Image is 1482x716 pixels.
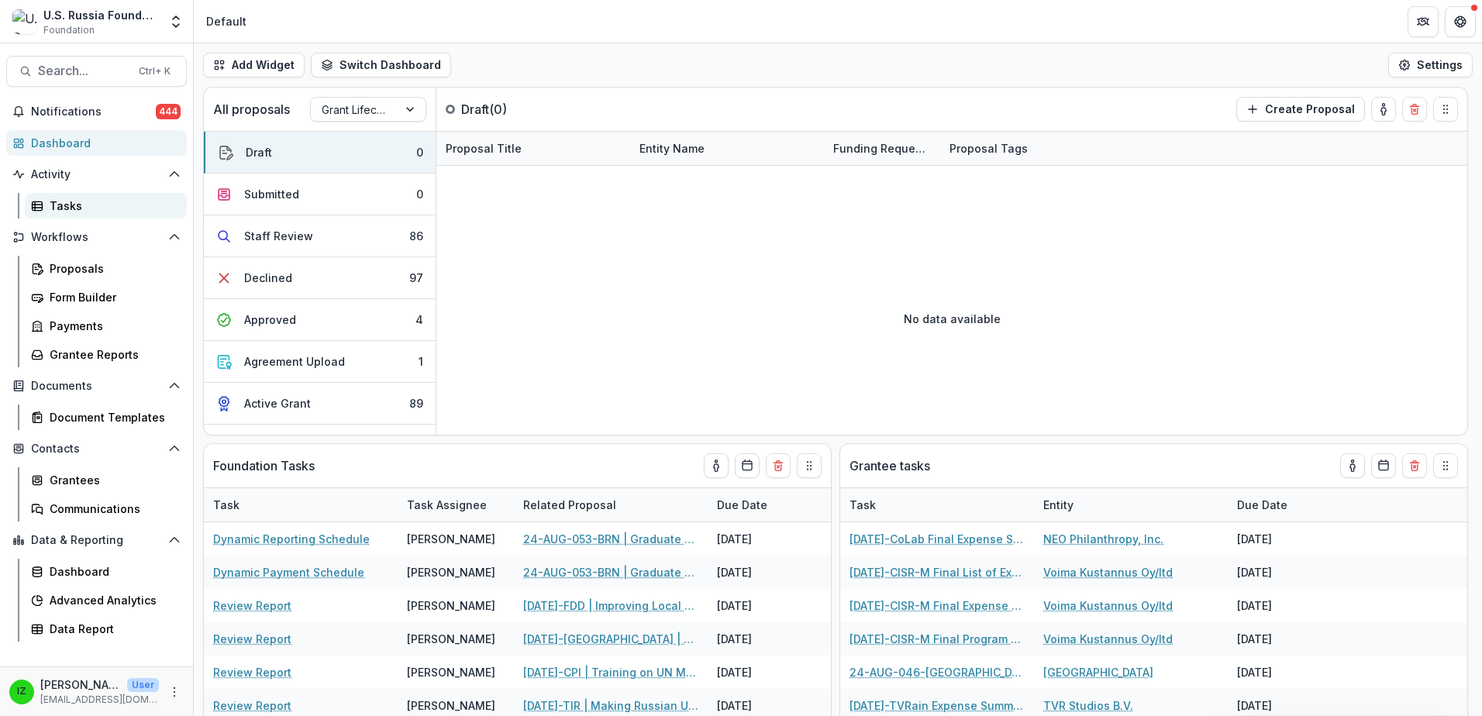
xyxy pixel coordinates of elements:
div: Related Proposal [514,497,626,513]
div: Default [206,13,246,29]
button: Agreement Upload1 [204,341,436,383]
div: Task [204,497,249,513]
div: Task Assignee [398,488,514,522]
button: More [165,683,184,701]
div: Staff Review [244,228,313,244]
div: Communications [50,501,174,517]
a: [DATE]-[GEOGRAPHIC_DATA] | Fostering the Next Generation of Russia-focused Professionals [523,631,698,647]
span: Foundation [43,23,95,37]
span: Data & Reporting [31,534,162,547]
a: Payments [25,313,187,339]
a: Grantees [25,467,187,493]
span: Documents [31,380,162,393]
div: Proposal Title [436,132,630,165]
a: Document Templates [25,404,187,430]
div: [PERSON_NAME] [407,564,495,580]
button: Drag [797,453,822,478]
a: [DATE]-CISR-M Final Expense Summary [850,597,1025,614]
button: Submitted0 [204,174,436,215]
p: No data available [904,311,1001,327]
button: Open Contacts [6,436,187,461]
div: [DATE] [1228,622,1344,656]
a: [GEOGRAPHIC_DATA] [1043,664,1153,680]
div: Proposal Tags [940,140,1037,157]
a: Review Report [213,664,291,680]
div: 1 [419,353,423,370]
a: 24-AUG-046-[GEOGRAPHIC_DATA] List of Expenses #2 [850,664,1025,680]
a: Form Builder [25,284,187,310]
a: Review Report [213,697,291,714]
nav: breadcrumb [200,10,253,33]
a: NEO Philanthropy, Inc. [1043,531,1163,547]
button: Open Documents [6,373,187,398]
button: Delete card [1402,97,1427,122]
p: All proposals [213,100,290,119]
div: Due Date [1228,497,1297,513]
div: Advanced Analytics [50,592,174,608]
div: Tasks [50,198,174,214]
div: Due Date [708,488,824,522]
div: Ctrl + K [136,63,174,80]
button: Approved4 [204,299,436,341]
div: [PERSON_NAME] [407,531,495,547]
a: [DATE]-CoLab Final Expense Summary [850,531,1025,547]
div: Entity [1034,488,1228,522]
div: Submitted [244,186,299,202]
div: 89 [409,395,423,411]
button: Open entity switcher [165,6,187,37]
div: Dashboard [50,563,174,580]
button: Delete card [1402,453,1427,478]
div: [DATE] [1228,556,1344,589]
div: Form Builder [50,289,174,305]
div: [DATE] [708,522,824,556]
a: [DATE]-TVRain Expense Summary #2 [850,697,1025,714]
p: [EMAIL_ADDRESS][DOMAIN_NAME] [40,693,159,707]
div: Entity Name [630,132,824,165]
div: Document Templates [50,409,174,425]
div: Data Report [50,621,174,637]
button: Calendar [1371,453,1396,478]
div: Task [840,488,1034,522]
a: Data Report [25,616,187,642]
div: Active Grant [244,395,311,411]
div: Grantees [50,472,174,488]
button: Staff Review86 [204,215,436,257]
a: Review Report [213,631,291,647]
div: 86 [409,228,423,244]
div: 97 [409,270,423,286]
button: Add Widget [203,53,305,77]
div: Proposals [50,260,174,277]
a: [DATE]-CISR-M Final Program Report [850,631,1025,647]
a: Proposals [25,256,187,281]
a: Dashboard [25,559,187,584]
div: Proposal Tags [940,132,1134,165]
a: Voima Kustannus Oy/ltd [1043,631,1173,647]
button: Draft0 [204,132,436,174]
button: toggle-assigned-to-me [704,453,729,478]
div: Due Date [1228,488,1344,522]
div: Dashboard [31,135,174,151]
div: Funding Requested [824,140,940,157]
p: User [127,678,159,692]
div: 0 [416,186,423,202]
p: Foundation Tasks [213,456,315,475]
div: [PERSON_NAME] [407,697,495,714]
a: Grantee Reports [25,342,187,367]
div: Related Proposal [514,488,708,522]
div: [DATE] [1228,589,1344,622]
div: Draft [246,144,272,160]
a: Review Report [213,597,291,614]
button: Get Help [1445,6,1476,37]
button: Active Grant89 [204,383,436,425]
div: Funding Requested [824,132,940,165]
button: Delete card [766,453,791,478]
button: Switch Dashboard [311,53,451,77]
button: Notifications444 [6,99,187,124]
div: [PERSON_NAME] [407,664,495,680]
span: Workflows [31,231,162,244]
a: Communications [25,496,187,522]
div: 0 [416,144,423,160]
